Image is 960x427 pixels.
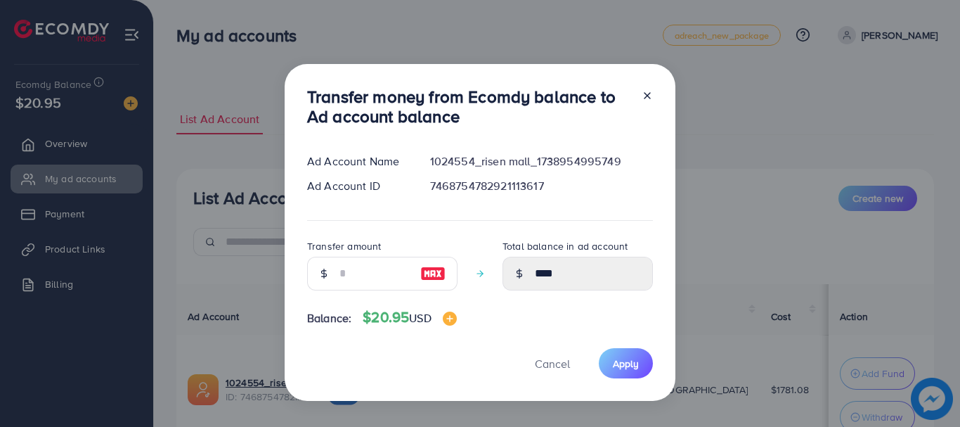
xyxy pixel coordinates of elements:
div: Ad Account ID [296,178,419,194]
span: USD [409,310,431,326]
h3: Transfer money from Ecomdy balance to Ad account balance [307,87,630,127]
h4: $20.95 [363,309,456,326]
span: Balance: [307,310,351,326]
button: Cancel [517,348,588,378]
img: image [443,312,457,326]
span: Apply [613,357,639,371]
label: Total balance in ad account [502,239,628,253]
div: Ad Account Name [296,153,419,170]
img: image [420,265,446,282]
label: Transfer amount [307,239,381,253]
div: 7468754782921113617 [419,178,664,194]
div: 1024554_risen mall_1738954995749 [419,153,664,170]
button: Apply [599,348,653,378]
span: Cancel [535,356,570,371]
